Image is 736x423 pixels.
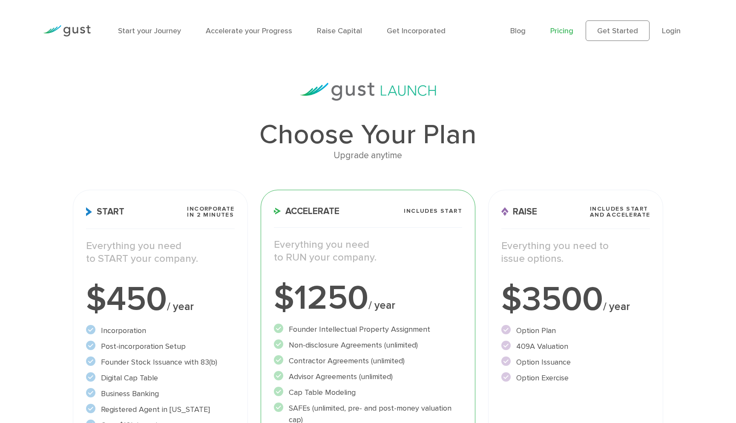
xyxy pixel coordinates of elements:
[274,238,462,264] p: Everything you need to RUN your company.
[86,240,235,265] p: Everything you need to START your company.
[43,25,91,37] img: Gust Logo
[86,372,235,384] li: Digital Cap Table
[404,208,462,214] span: Includes START
[501,207,537,216] span: Raise
[274,339,462,351] li: Non-disclosure Agreements (unlimited)
[86,404,235,415] li: Registered Agent in [US_STATE]
[187,206,234,218] span: Incorporate in 2 Minutes
[167,300,194,313] span: / year
[501,240,650,265] p: Everything you need to issue options.
[586,20,650,41] a: Get Started
[510,26,526,35] a: Blog
[550,26,573,35] a: Pricing
[387,26,446,35] a: Get Incorporated
[501,372,650,384] li: Option Exercise
[86,207,92,216] img: Start Icon X2
[73,121,664,148] h1: Choose Your Plan
[274,281,462,315] div: $1250
[86,388,235,400] li: Business Banking
[86,356,235,368] li: Founder Stock Issuance with 83(b)
[368,299,395,312] span: / year
[274,355,462,367] li: Contractor Agreements (unlimited)
[317,26,362,35] a: Raise Capital
[501,207,509,216] img: Raise Icon
[73,148,664,163] div: Upgrade anytime
[86,341,235,352] li: Post-incorporation Setup
[662,26,681,35] a: Login
[501,341,650,352] li: 409A Valuation
[274,208,281,214] img: Accelerate Icon
[603,300,630,313] span: / year
[501,356,650,368] li: Option Issuance
[86,282,235,316] div: $450
[86,207,124,216] span: Start
[501,282,650,316] div: $3500
[206,26,292,35] a: Accelerate your Progress
[501,325,650,336] li: Option Plan
[86,325,235,336] li: Incorporation
[590,206,650,218] span: Includes START and ACCELERATE
[274,207,339,216] span: Accelerate
[274,387,462,398] li: Cap Table Modeling
[300,83,436,101] img: gust-launch-logos.svg
[274,371,462,382] li: Advisor Agreements (unlimited)
[118,26,181,35] a: Start your Journey
[274,324,462,335] li: Founder Intellectual Property Assignment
